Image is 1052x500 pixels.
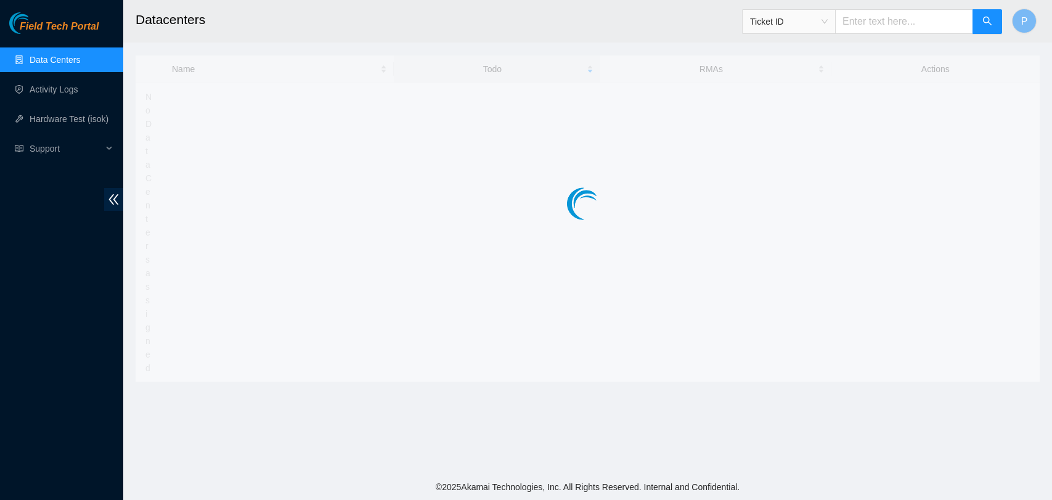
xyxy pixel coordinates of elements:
span: P [1021,14,1028,29]
button: P [1012,9,1037,33]
input: Enter text here... [835,9,973,34]
a: Activity Logs [30,84,78,94]
a: Hardware Test (isok) [30,114,108,124]
span: Ticket ID [750,12,828,31]
span: search [982,16,992,28]
img: Akamai Technologies [9,12,62,34]
footer: © 2025 Akamai Technologies, Inc. All Rights Reserved. Internal and Confidential. [123,474,1052,500]
a: Data Centers [30,55,80,65]
span: Field Tech Portal [20,21,99,33]
button: search [972,9,1002,34]
span: read [15,144,23,153]
span: Support [30,136,102,161]
span: double-left [104,188,123,211]
a: Akamai TechnologiesField Tech Portal [9,22,99,38]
